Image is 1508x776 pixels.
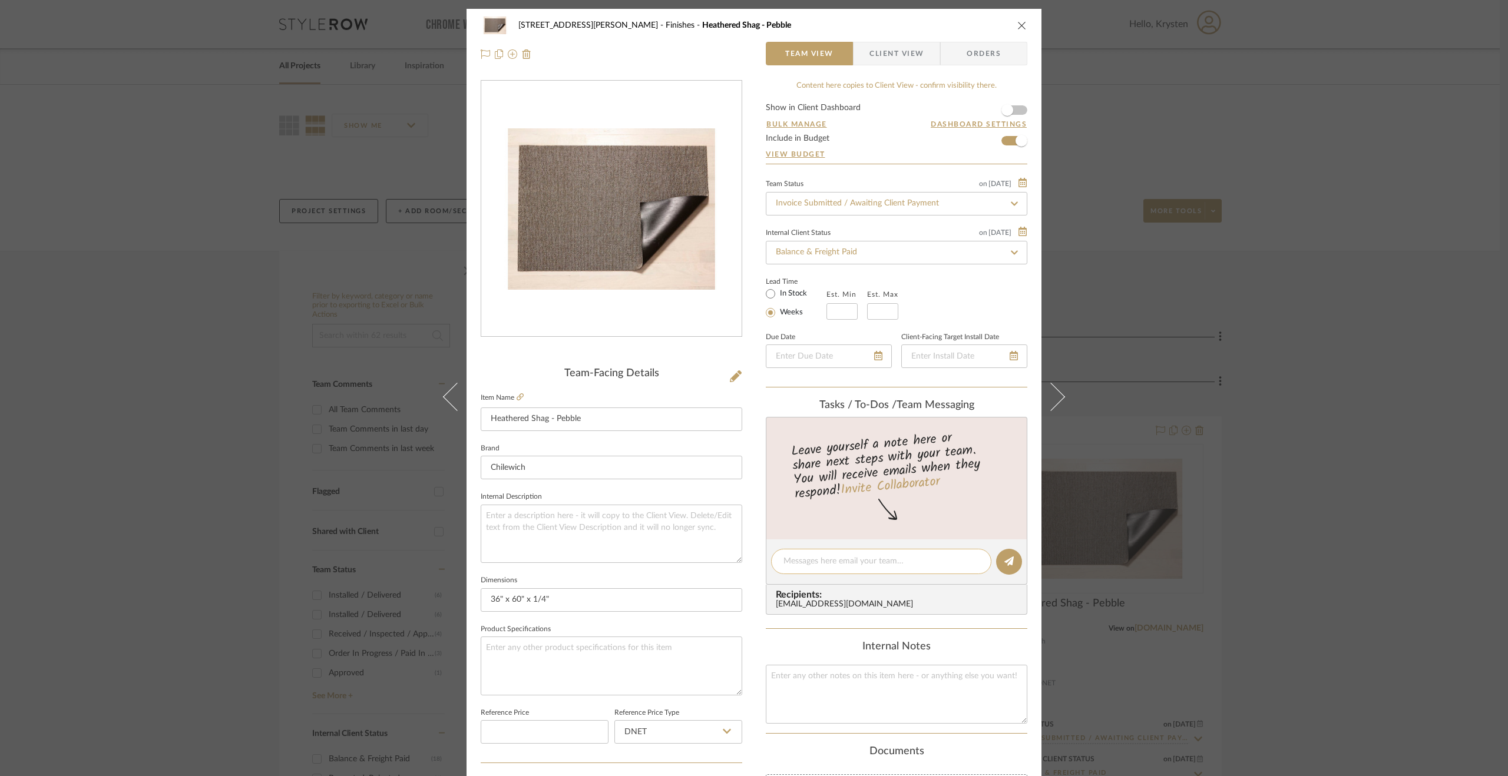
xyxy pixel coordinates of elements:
[766,641,1027,654] div: Internal Notes
[481,456,742,479] input: Enter Brand
[481,407,742,431] input: Enter Item Name
[481,578,517,583] label: Dimensions
[702,21,791,29] span: Heathered Shag - Pebble
[901,334,999,340] label: Client-Facing Target Install Date
[1017,20,1027,31] button: close
[840,471,941,500] a: Invite Collaborator
[901,344,1027,368] input: Enter Install Date
[481,710,529,716] label: Reference Price
[766,230,831,236] div: Internal Client Status
[869,42,924,65] span: Client View
[819,400,897,410] span: Tasks / To-Dos /
[987,228,1013,237] span: [DATE]
[766,344,892,368] input: Enter Due Date
[766,181,803,187] div: Team Status
[987,180,1013,188] span: [DATE]
[785,42,834,65] span: Team View
[776,589,1022,600] span: Recipients:
[518,21,666,29] span: [STREET_ADDRESS][PERSON_NAME]
[666,21,702,29] span: Finishes
[766,119,828,130] button: Bulk Manage
[766,287,826,320] mat-radio-group: Select item type
[979,229,987,236] span: on
[954,42,1014,65] span: Orders
[766,276,826,287] label: Lead Time
[766,192,1027,215] input: Type to Search…
[481,14,509,37] img: 4719ca5b-9dc6-46d1-a7b1-726df271a11c_48x40.jpg
[766,334,795,340] label: Due Date
[979,180,987,187] span: on
[481,494,542,500] label: Internal Description
[481,393,524,403] label: Item Name
[766,150,1027,159] a: View Budget
[778,307,803,318] label: Weeks
[522,49,531,59] img: Remove from project
[481,367,742,380] div: Team-Facing Details
[930,119,1027,130] button: Dashboard Settings
[481,626,551,632] label: Product Specifications
[481,588,742,612] input: Enter the dimensions of this item
[867,290,898,299] label: Est. Max
[481,128,742,289] div: 0
[481,446,500,452] label: Brand
[614,710,679,716] label: Reference Price Type
[778,288,807,299] label: In Stock
[481,128,742,289] img: 4719ca5b-9dc6-46d1-a7b1-726df271a11c_436x436.jpg
[776,600,1022,609] div: [EMAIL_ADDRESS][DOMAIN_NAME]
[766,745,1027,758] div: Documents
[766,80,1027,92] div: Content here copies to Client View - confirm visibility there.
[826,290,856,299] label: Est. Min
[766,241,1027,264] input: Type to Search…
[765,425,1029,504] div: Leave yourself a note here or share next steps with your team. You will receive emails when they ...
[766,399,1027,412] div: team Messaging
